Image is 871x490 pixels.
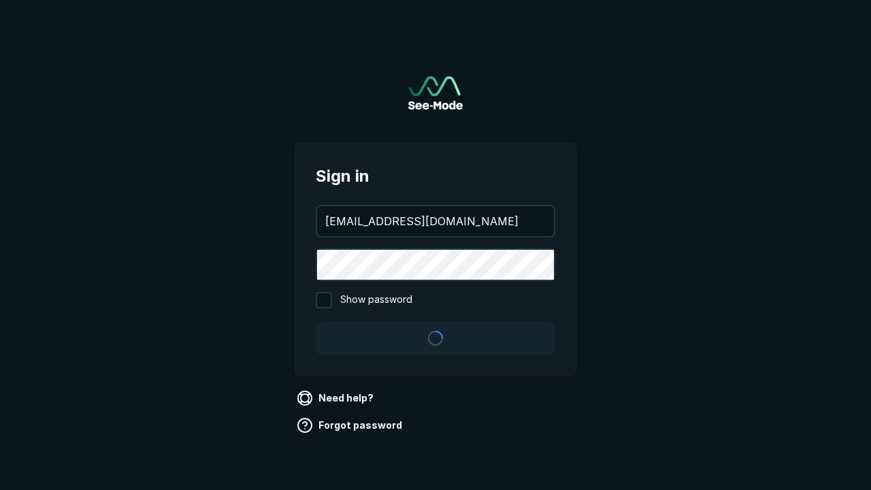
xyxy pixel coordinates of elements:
a: Go to sign in [408,76,463,110]
span: Show password [340,292,412,308]
span: Sign in [316,164,555,189]
input: your@email.com [317,206,554,236]
img: See-Mode Logo [408,76,463,110]
a: Forgot password [294,414,408,436]
a: Need help? [294,387,379,409]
